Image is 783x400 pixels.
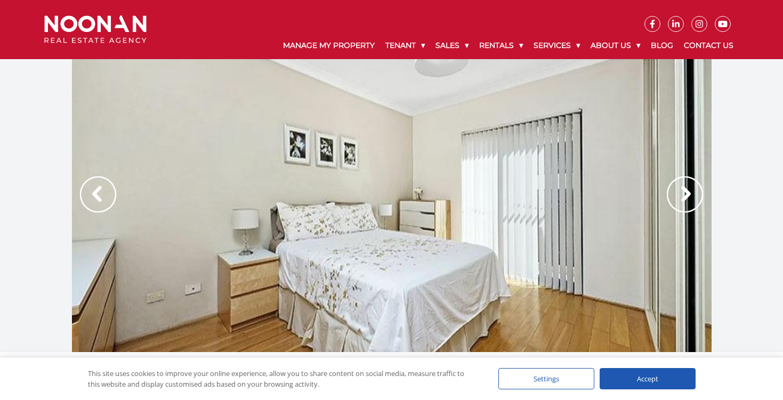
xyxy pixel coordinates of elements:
[80,176,116,213] img: Arrow slider
[430,32,474,59] a: Sales
[498,368,594,389] div: Settings
[44,15,147,44] img: Noonan Real Estate Agency
[474,32,528,59] a: Rentals
[645,32,679,59] a: Blog
[380,32,430,59] a: Tenant
[278,32,380,59] a: Manage My Property
[528,32,585,59] a: Services
[667,176,703,213] img: Arrow slider
[679,32,739,59] a: Contact Us
[585,32,645,59] a: About Us
[600,368,696,389] div: Accept
[88,368,477,389] div: This site uses cookies to improve your online experience, allow you to share content on social me...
